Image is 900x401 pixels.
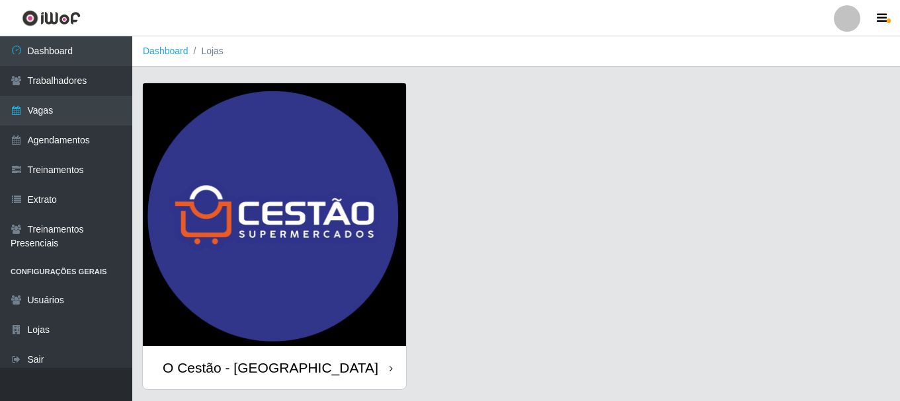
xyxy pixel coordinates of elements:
[188,44,224,58] li: Lojas
[132,36,900,67] nav: breadcrumb
[22,10,81,26] img: CoreUI Logo
[143,46,188,56] a: Dashboard
[143,83,406,346] img: cardImg
[143,83,406,389] a: O Cestão - [GEOGRAPHIC_DATA]
[163,359,378,376] div: O Cestão - [GEOGRAPHIC_DATA]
